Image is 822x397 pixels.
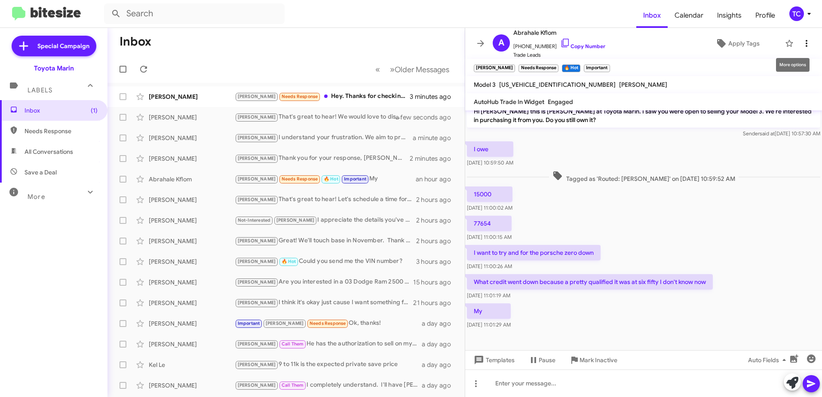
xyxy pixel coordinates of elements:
[467,205,512,211] span: [DATE] 11:00:02 AM
[235,174,416,184] div: My
[513,51,605,59] span: Trade Leads
[104,3,285,24] input: Search
[34,64,74,73] div: Toyota Marin
[235,257,416,266] div: Could you send me the VIN number?
[467,263,512,269] span: [DATE] 11:00:26 AM
[238,279,276,285] span: [PERSON_NAME]
[37,42,89,50] span: Special Campaign
[513,38,605,51] span: [PHONE_NUMBER]
[548,98,573,106] span: Engaged
[238,300,276,305] span: [PERSON_NAME]
[149,154,235,163] div: [PERSON_NAME]
[413,134,458,142] div: a minute ago
[149,237,235,245] div: [PERSON_NAME]
[422,381,458,390] div: a day ago
[238,362,276,367] span: [PERSON_NAME]
[149,278,235,287] div: [PERSON_NAME]
[238,217,271,223] span: Not-Interested
[619,81,667,89] span: [PERSON_NAME]
[282,341,304,347] span: Call Them
[12,36,96,56] a: Special Campaign
[395,65,449,74] span: Older Messages
[149,257,235,266] div: [PERSON_NAME]
[467,245,601,260] p: I want to try and for the porsche zero down
[416,195,458,204] div: 2 hours ago
[693,36,781,51] button: Apply Tags
[748,3,782,28] span: Profile
[149,340,235,348] div: [PERSON_NAME]
[238,176,276,182] span: [PERSON_NAME]
[238,321,260,326] span: Important
[467,186,512,202] p: 15000
[235,298,413,308] div: I think it's okay just cause I want something fast and I know those cars are a lil more expensive...
[238,197,276,202] span: [PERSON_NAME]
[410,92,458,101] div: 3 minutes ago
[235,339,422,349] div: He has the authorization to sell on my behalf.
[743,130,820,137] span: Sender [DATE] 10:57:30 AM
[782,6,813,21] button: TC
[467,321,511,328] span: [DATE] 11:01:29 AM
[238,94,276,99] span: [PERSON_NAME]
[235,112,406,122] div: That's great to hear! We would love to discuss purchasing your Celica. When can we set up an appo...
[472,352,515,368] span: Templates
[467,303,511,319] p: My
[636,3,668,28] a: Inbox
[324,176,338,182] span: 🔥 Hot
[467,159,513,166] span: [DATE] 10:59:50 AM
[238,259,276,264] span: [PERSON_NAME]
[416,216,458,225] div: 2 hours ago
[238,382,276,388] span: [PERSON_NAME]
[28,86,52,94] span: Labels
[25,168,57,177] span: Save a Deal
[728,36,760,51] span: Apply Tags
[149,175,235,183] div: Abrahale Kflom
[276,217,315,223] span: [PERSON_NAME]
[513,27,605,38] span: Abrahale Kflom
[266,321,304,326] span: [PERSON_NAME]
[467,274,713,290] p: What credit went down because a pretty qualified it was at six fifty I don't know now
[28,193,45,201] span: More
[474,81,496,89] span: Model 3
[539,352,555,368] span: Pause
[149,113,235,122] div: [PERSON_NAME]
[375,64,380,75] span: «
[562,64,580,72] small: 🔥 Hot
[235,360,422,370] div: 9 to 11k is the expected private save price
[406,113,458,122] div: a few seconds ago
[235,92,410,101] div: Hey. Thanks for checking in. I'm waiting for the 2026 rav
[467,292,510,299] span: [DATE] 11:01:19 AM
[584,64,610,72] small: Important
[710,3,748,28] a: Insights
[549,171,739,183] span: Tagged as 'Routed: [PERSON_NAME]' on [DATE] 10:59:52 AM
[560,43,605,49] a: Copy Number
[385,61,454,78] button: Next
[91,106,98,115] span: (1)
[467,234,512,240] span: [DATE] 11:00:15 AM
[371,61,454,78] nav: Page navigation example
[760,130,775,137] span: said at
[120,35,151,49] h1: Inbox
[370,61,385,78] button: Previous
[748,352,789,368] span: Auto Fields
[474,64,515,72] small: [PERSON_NAME]
[235,236,416,246] div: Great! We'll touch base in November. Thank you!
[235,153,410,163] div: Thank you for your response, [PERSON_NAME]! Feel free to reach out anytime if you decide to sell ...
[416,257,458,266] div: 3 hours ago
[238,156,276,161] span: [PERSON_NAME]
[789,6,804,21] div: TC
[521,352,562,368] button: Pause
[422,319,458,328] div: a day ago
[238,114,276,120] span: [PERSON_NAME]
[235,133,413,143] div: I understand your frustration. We aim to provide a fair offer for your Camry. Would you like to s...
[310,321,346,326] span: Needs Response
[416,175,458,183] div: an hour ago
[149,134,235,142] div: [PERSON_NAME]
[238,341,276,347] span: [PERSON_NAME]
[235,380,422,390] div: I completely understand. I'll have [PERSON_NAME] reach out to you. Thank you!
[25,127,98,135] span: Needs Response
[149,195,235,204] div: [PERSON_NAME]
[282,382,304,388] span: Call Them
[467,141,513,157] p: I owe
[25,147,73,156] span: All Conversations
